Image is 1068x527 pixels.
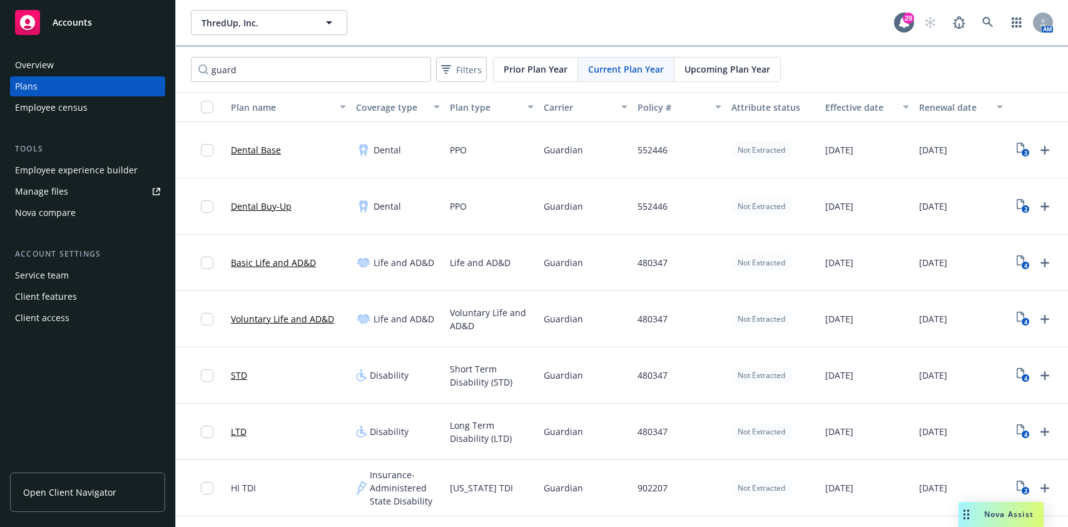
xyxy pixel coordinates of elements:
div: Employee census [15,98,88,118]
div: Account settings [10,248,165,260]
a: Overview [10,55,165,75]
button: Nova Assist [959,502,1044,527]
button: Effective date [820,92,914,122]
div: Effective date [825,101,895,114]
span: [DATE] [919,200,947,213]
a: STD [231,369,247,382]
span: 480347 [638,256,668,269]
a: LTD [231,425,247,438]
span: 552446 [638,200,668,213]
text: 4 [1024,262,1027,270]
span: ThredUp, Inc. [201,16,310,29]
a: Start snowing [918,10,943,35]
span: [DATE] [919,312,947,325]
span: 480347 [638,369,668,382]
span: 552446 [638,143,668,156]
span: 480347 [638,425,668,438]
a: View Plan Documents [1013,253,1033,273]
div: Coverage type [356,101,426,114]
a: Dental Buy-Up [231,200,292,213]
div: Client access [15,308,69,328]
div: Not Extracted [731,311,791,327]
a: Client features [10,287,165,307]
a: View Plan Documents [1013,422,1033,442]
span: Life and AD&D [374,312,434,325]
a: Employee experience builder [10,160,165,180]
input: Toggle Row Selected [201,200,213,213]
span: Guardian [544,369,583,382]
div: Carrier [544,101,614,114]
span: [DATE] [825,425,853,438]
a: Upload Plan Documents [1035,140,1055,160]
span: Guardian [544,200,583,213]
div: Not Extracted [731,142,791,158]
span: Insurance-Administered State Disability [370,468,440,508]
button: ThredUp, Inc. [191,10,347,35]
button: Carrier [539,92,633,122]
span: Nova Assist [984,509,1034,519]
div: Not Extracted [731,198,791,214]
a: Client access [10,308,165,328]
a: Accounts [10,5,165,40]
a: Upload Plan Documents [1035,422,1055,442]
input: Toggle Row Selected [201,369,213,382]
span: Guardian [544,312,583,325]
button: Filters [436,57,487,82]
span: Guardian [544,425,583,438]
a: Plans [10,76,165,96]
a: Search [975,10,1000,35]
a: Upload Plan Documents [1035,478,1055,498]
a: Voluntary Life and AD&D [231,312,334,325]
a: View Plan Documents [1013,478,1033,498]
span: Disability [370,425,409,438]
a: Upload Plan Documents [1035,309,1055,329]
span: 480347 [638,312,668,325]
div: 29 [903,13,914,24]
span: Prior Plan Year [504,63,567,76]
button: Attribute status [726,92,820,122]
input: Toggle Row Selected [201,313,213,325]
div: Plan name [231,101,332,114]
span: [DATE] [919,481,947,494]
a: Dental Base [231,143,281,156]
span: Disability [370,369,409,382]
a: Service team [10,265,165,285]
a: Upload Plan Documents [1035,197,1055,217]
div: Plan type [450,101,520,114]
div: Client features [15,287,77,307]
span: [DATE] [825,312,853,325]
button: Coverage type [351,92,445,122]
span: Guardian [544,256,583,269]
span: Long Term Disability (LTD) [450,419,534,445]
span: 902207 [638,481,668,494]
div: Tools [10,143,165,155]
span: [DATE] [919,256,947,269]
span: Guardian [544,481,583,494]
div: Not Extracted [731,424,791,439]
a: Employee census [10,98,165,118]
span: Upcoming Plan Year [684,63,770,76]
span: Dental [374,200,401,213]
input: Select all [201,101,213,113]
a: View Plan Documents [1013,140,1033,160]
a: View Plan Documents [1013,197,1033,217]
input: Search by name [191,57,431,82]
text: 4 [1024,318,1027,326]
div: Nova compare [15,203,76,223]
span: Guardian [544,143,583,156]
a: Manage files [10,182,165,202]
div: Service team [15,265,69,285]
div: Policy # [638,101,708,114]
a: View Plan Documents [1013,366,1033,386]
span: [DATE] [825,481,853,494]
span: [DATE] [919,369,947,382]
text: 3 [1024,149,1027,157]
span: Filters [439,61,484,79]
span: Current Plan Year [588,63,664,76]
input: Toggle Row Selected [201,426,213,438]
span: PPO [450,200,467,213]
span: PPO [450,143,467,156]
a: Switch app [1004,10,1029,35]
span: Voluntary Life and AD&D [450,306,534,332]
button: Policy # [633,92,726,122]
